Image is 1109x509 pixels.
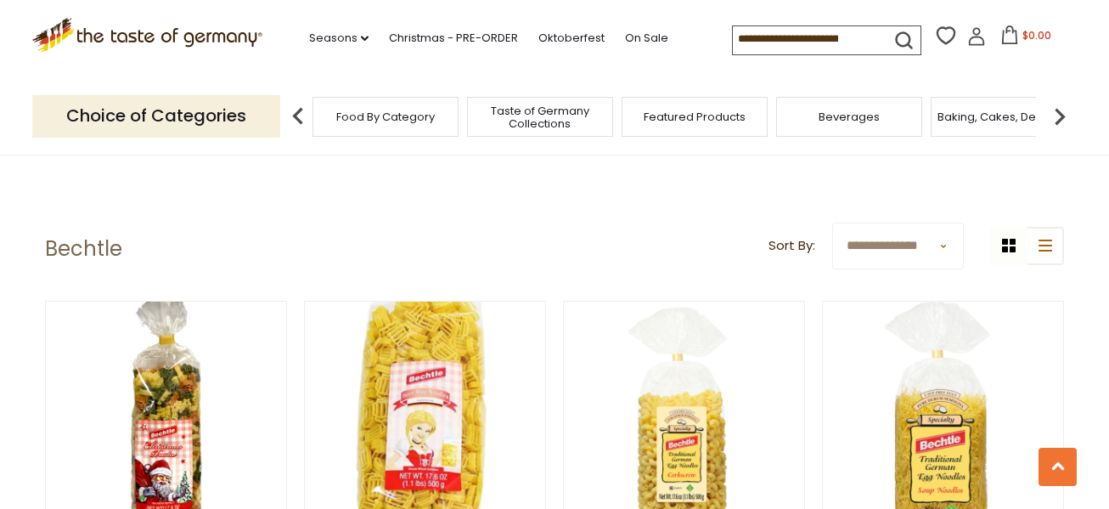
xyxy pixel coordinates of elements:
a: Baking, Cakes, Desserts [937,110,1069,123]
span: $0.00 [1022,28,1051,42]
img: previous arrow [281,99,315,133]
a: Featured Products [644,110,746,123]
a: Christmas - PRE-ORDER [389,29,518,48]
a: Taste of Germany Collections [472,105,608,130]
a: Beverages [819,110,880,123]
img: next arrow [1043,99,1077,133]
a: Seasons [309,29,369,48]
button: $0.00 [989,25,1061,51]
h1: Bechtle [45,236,122,262]
a: Food By Category [336,110,435,123]
a: Oktoberfest [538,29,605,48]
p: Choice of Categories [32,95,280,137]
a: On Sale [625,29,668,48]
label: Sort By: [768,235,815,257]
